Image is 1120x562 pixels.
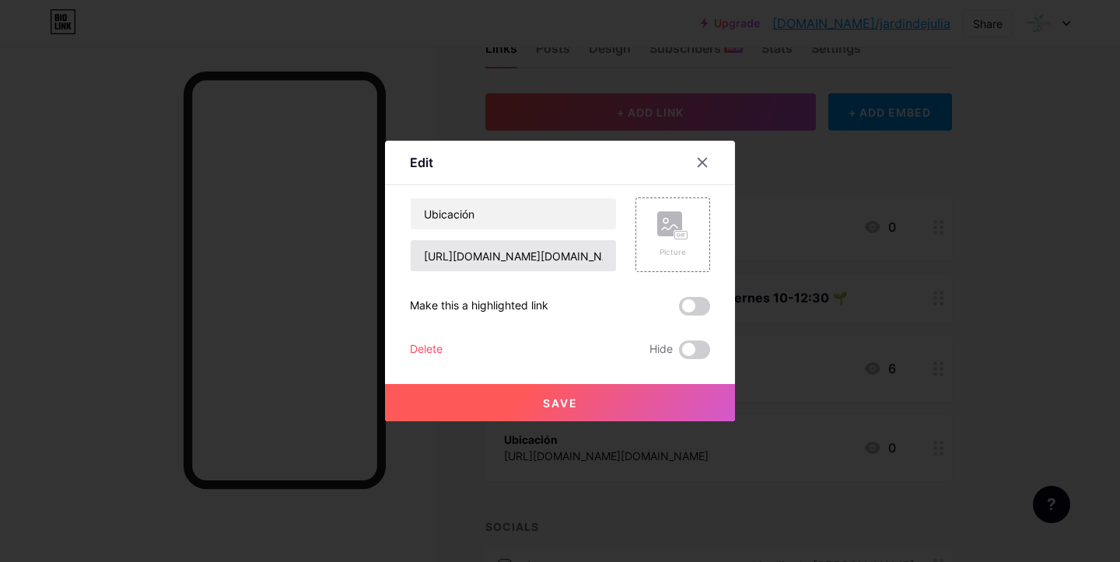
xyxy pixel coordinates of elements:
[649,340,673,359] span: Hide
[411,198,616,229] input: Title
[657,246,688,258] div: Picture
[410,153,433,172] div: Edit
[543,396,578,410] span: Save
[410,297,548,316] div: Make this a highlighted link
[385,384,735,421] button: Save
[411,240,616,271] input: URL
[410,340,443,359] div: Delete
